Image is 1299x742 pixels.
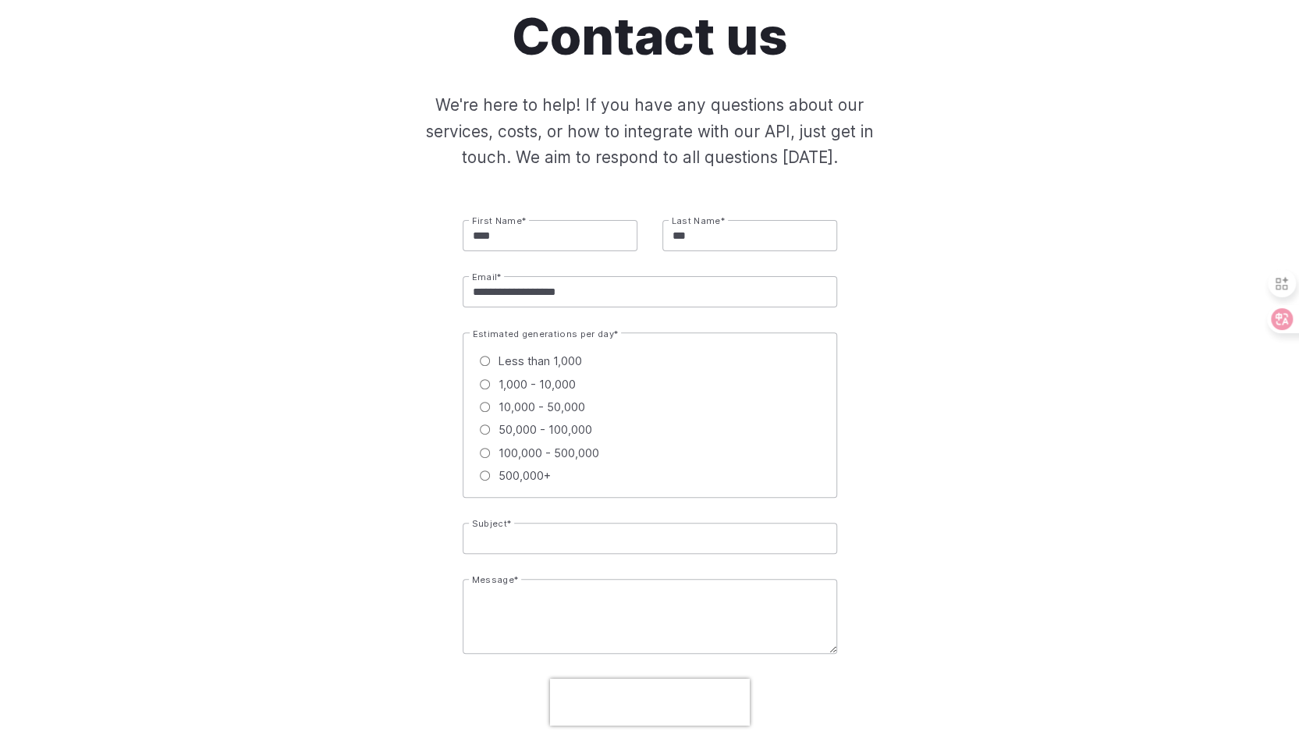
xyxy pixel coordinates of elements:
[473,328,614,339] span: Estimated generations per day
[472,574,514,585] span: Message
[480,448,490,458] input: 100,000 - 500,000
[499,375,576,393] span: 1,000 - 10,000
[550,679,750,726] iframe: reCAPTCHA
[499,467,551,485] span: 500,000+
[472,272,498,282] span: Email
[480,379,490,389] input: 1,000 - 10,000
[499,352,582,370] span: Less than 1,000
[499,421,592,438] span: 50,000 - 100,000
[480,402,490,412] input: 10,000 - 50,000
[499,398,585,416] span: 10,000 - 50,000
[480,424,490,435] input: 50,000 - 100,000
[400,92,900,170] p: We're here to help! If you have any questions about our services, costs, or how to integrate with...
[512,6,788,67] h1: Contact us
[480,470,490,481] input: 500,000+
[472,215,522,226] span: First Name
[672,215,721,226] span: Last Name
[499,444,599,462] span: 100,000 - 500,000
[480,356,490,366] input: Less than 1,000
[472,518,507,529] span: Subject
